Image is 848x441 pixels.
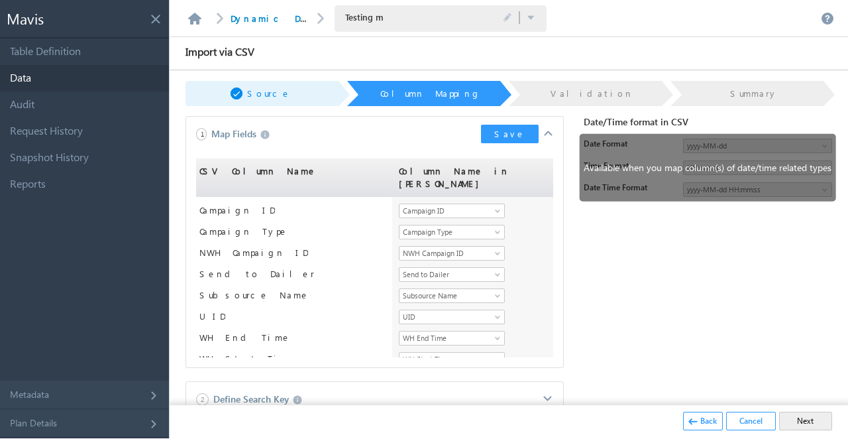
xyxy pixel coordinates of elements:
[247,88,291,99] span: Source
[260,129,270,141] span: Map your CSV columns against Mavis table columns
[399,331,505,346] div: WH End Time
[399,290,488,302] span: Subsource Name
[481,125,539,143] button: Save
[213,396,289,403] span: Define Search Key
[211,131,256,138] span: Map Fields
[293,394,302,406] span: Please save the above fields to select search key
[196,197,392,218] td: Campaign ID
[231,12,310,25] div: Dynamic Disposition
[231,13,374,24] a: Dynamic Disposition
[196,282,392,303] td: Subsource Name
[399,247,488,259] span: NWH Campaign ID
[196,128,207,141] span: 1
[726,412,776,430] button: Cancel
[527,12,536,25] button: Click to switch tables
[199,353,297,366] span: WH Start Time
[821,12,834,25] a: Help documentation for this page.
[580,162,836,174] span: Available when you map column(s) of date/time related types
[196,346,392,373] td: WH Start Time
[170,35,270,68] label: Import via CSV
[196,303,392,324] td: UID
[730,88,778,99] span: Summary
[380,88,481,99] span: Column Mapping
[199,311,225,324] span: UID
[399,311,488,323] span: UID
[399,352,505,367] div: WH Start Time
[399,246,505,261] div: NWH Campaign ID
[196,239,392,261] td: NWH Campaign ID
[345,11,478,23] span: Testing m
[196,393,209,406] span: 2
[399,204,505,218] div: Campaign ID
[503,13,512,23] span: Click to Edit
[683,412,723,430] button: Back
[199,226,288,239] span: Campaign Type
[199,290,309,302] span: Subsource Name
[551,88,633,99] span: Validation
[199,247,308,260] span: NWH Campaign ID
[399,205,488,217] span: Campaign ID
[399,165,509,189] span: Column Name in [PERSON_NAME]
[185,381,564,418] div: Please save the above fields to select search key
[399,353,488,365] span: WH Start Time
[399,310,505,324] div: UID
[199,269,315,281] span: Send to Dailer
[399,332,488,344] span: WH End Time
[399,226,488,238] span: Campaign Type
[196,218,392,239] td: Campaign Type
[199,332,291,345] span: WH End Time
[399,269,488,281] span: Send to Dailer
[584,116,832,128] label: Date/Time format in CSV
[196,261,392,282] td: Send to Dailer
[399,225,505,239] div: Campaign Type
[199,205,275,218] span: Campaign ID
[196,324,392,346] td: WH End Time
[399,288,505,303] div: Subsource Name
[399,267,505,282] div: Send to Dailer
[199,165,317,176] span: CSV Column Name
